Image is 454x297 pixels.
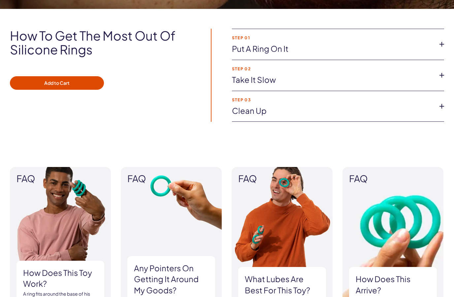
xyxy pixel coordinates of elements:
[134,263,209,296] h3: Any pointers on getting it around my goods?
[127,174,215,184] span: FAQ
[232,105,434,116] a: Clean up
[232,67,434,71] strong: Step 02
[232,43,434,54] a: Put a ring on it
[349,174,437,184] span: FAQ
[10,29,192,56] h2: How to get the most out of silicone rings
[356,274,430,296] h3: How does this arrive?
[232,74,434,85] a: Take it slow
[232,36,434,40] strong: Step 01
[16,174,104,184] span: FAQ
[232,98,434,102] strong: Step 03
[23,267,98,289] h3: How does this toy work?
[245,274,319,296] h3: What lubes are best for this toy?
[10,76,104,90] button: Add to Cart
[238,174,326,184] span: FAQ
